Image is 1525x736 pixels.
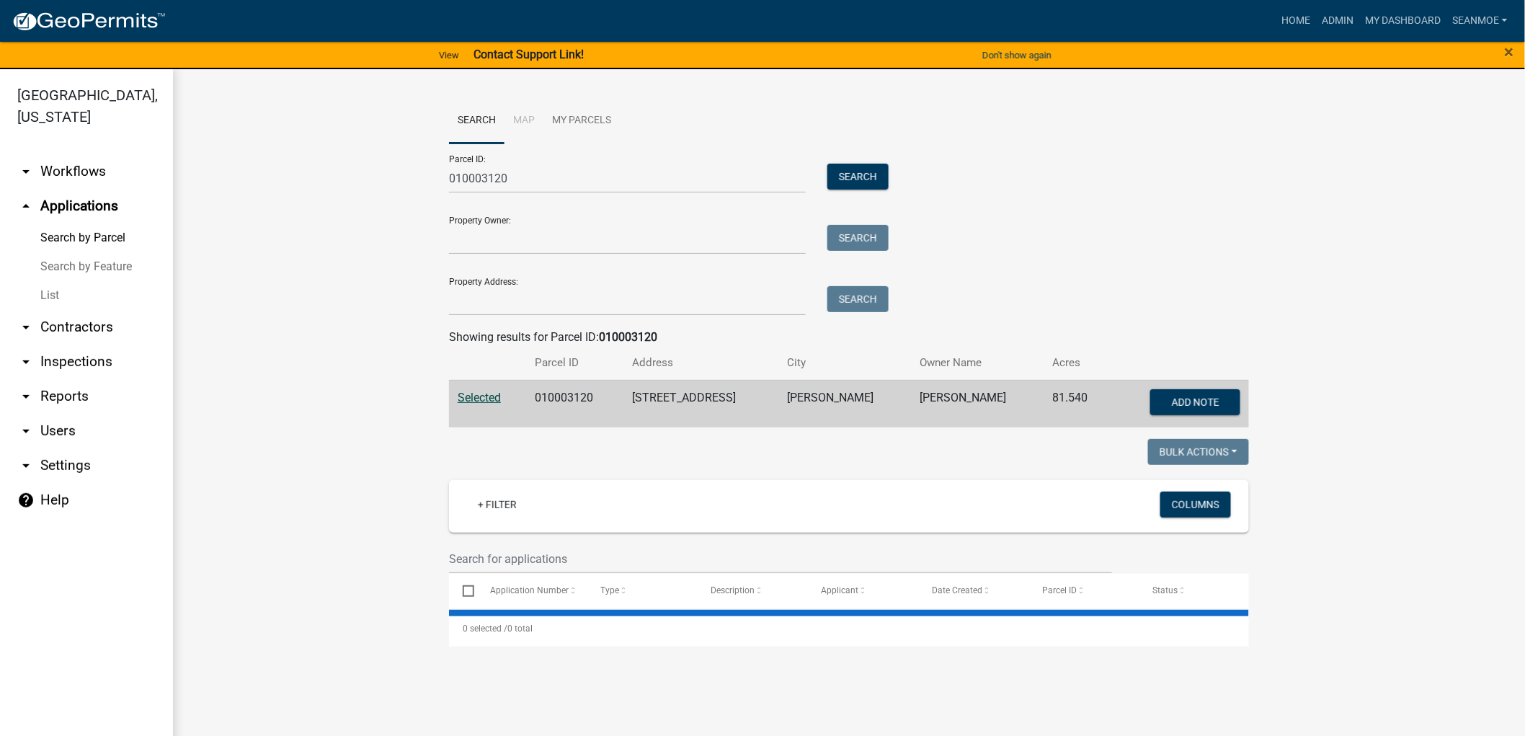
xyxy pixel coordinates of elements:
[977,43,1057,67] button: Don't show again
[1148,439,1249,465] button: Bulk Actions
[527,346,623,380] th: Parcel ID
[17,492,35,509] i: help
[1028,574,1139,608] datatable-header-cell: Parcel ID
[17,353,35,371] i: arrow_drop_down
[623,346,778,380] th: Address
[449,611,1249,647] div: 0 total
[808,574,918,608] datatable-header-cell: Applicant
[491,585,569,595] span: Application Number
[599,330,657,344] strong: 010003120
[543,98,620,144] a: My Parcels
[1042,585,1077,595] span: Parcel ID
[778,380,911,427] td: [PERSON_NAME]
[822,585,859,595] span: Applicant
[1505,42,1514,62] span: ×
[17,422,35,440] i: arrow_drop_down
[463,624,507,634] span: 0 selected /
[1160,492,1231,518] button: Columns
[1152,585,1178,595] span: Status
[1505,43,1514,61] button: Close
[711,585,755,595] span: Description
[1316,7,1359,35] a: Admin
[17,319,35,336] i: arrow_drop_down
[698,574,808,608] datatable-header-cell: Description
[466,492,528,518] a: + Filter
[473,48,584,61] strong: Contact Support Link!
[827,225,889,251] button: Search
[827,164,889,190] button: Search
[476,574,587,608] datatable-header-cell: Application Number
[1276,7,1316,35] a: Home
[1446,7,1513,35] a: SeanMoe
[17,388,35,405] i: arrow_drop_down
[911,346,1044,380] th: Owner Name
[449,574,476,608] datatable-header-cell: Select
[623,380,778,427] td: [STREET_ADDRESS]
[527,380,623,427] td: 010003120
[918,574,1028,608] datatable-header-cell: Date Created
[1044,346,1111,380] th: Acres
[433,43,465,67] a: View
[17,457,35,474] i: arrow_drop_down
[1150,389,1240,415] button: Add Note
[1171,396,1219,407] span: Add Note
[827,286,889,312] button: Search
[449,329,1249,346] div: Showing results for Parcel ID:
[17,198,35,215] i: arrow_drop_up
[449,98,504,144] a: Search
[778,346,911,380] th: City
[17,163,35,180] i: arrow_drop_down
[911,380,1044,427] td: [PERSON_NAME]
[458,391,501,404] a: Selected
[1139,574,1249,608] datatable-header-cell: Status
[1044,380,1111,427] td: 81.540
[932,585,982,595] span: Date Created
[587,574,697,608] datatable-header-cell: Type
[601,585,620,595] span: Type
[449,544,1112,574] input: Search for applications
[1359,7,1446,35] a: My Dashboard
